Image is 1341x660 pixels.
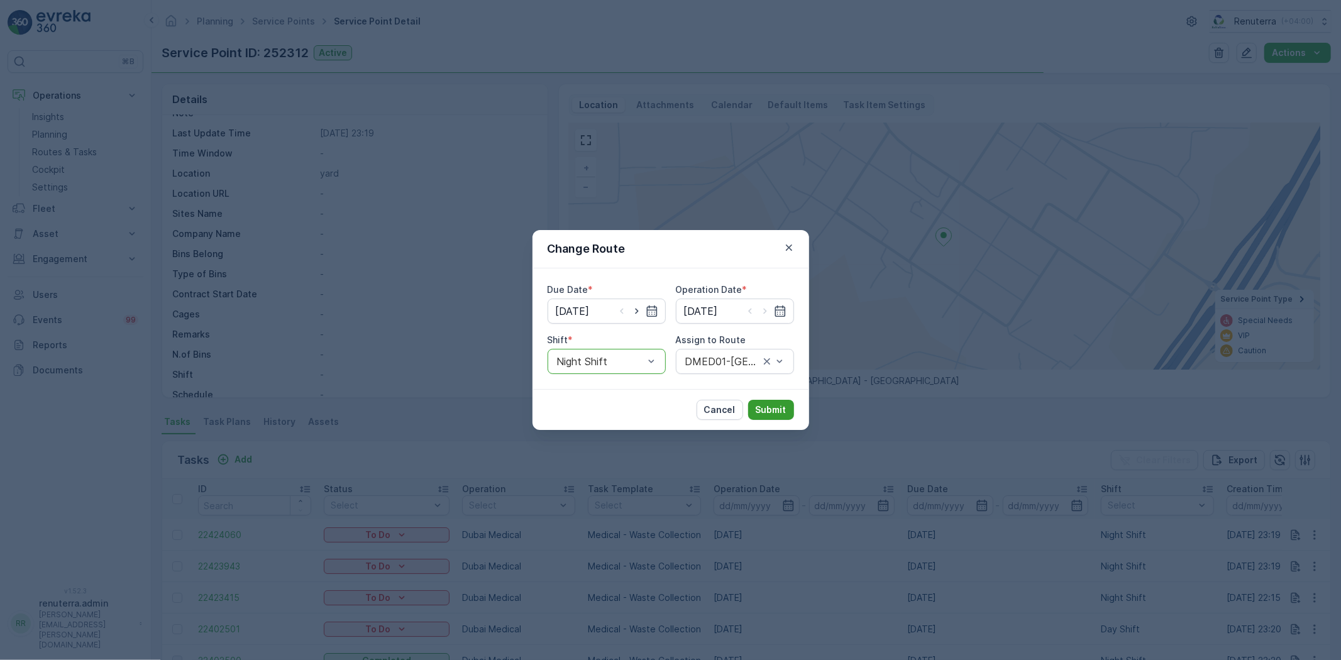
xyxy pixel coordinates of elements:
label: Due Date [548,284,588,295]
p: Cancel [704,404,736,416]
button: Submit [748,400,794,420]
input: dd/mm/yyyy [548,299,666,324]
label: Assign to Route [676,334,746,345]
p: Submit [756,404,786,416]
label: Shift [548,334,568,345]
label: Operation Date [676,284,742,295]
input: dd/mm/yyyy [676,299,794,324]
p: Change Route [548,240,626,258]
button: Cancel [697,400,743,420]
